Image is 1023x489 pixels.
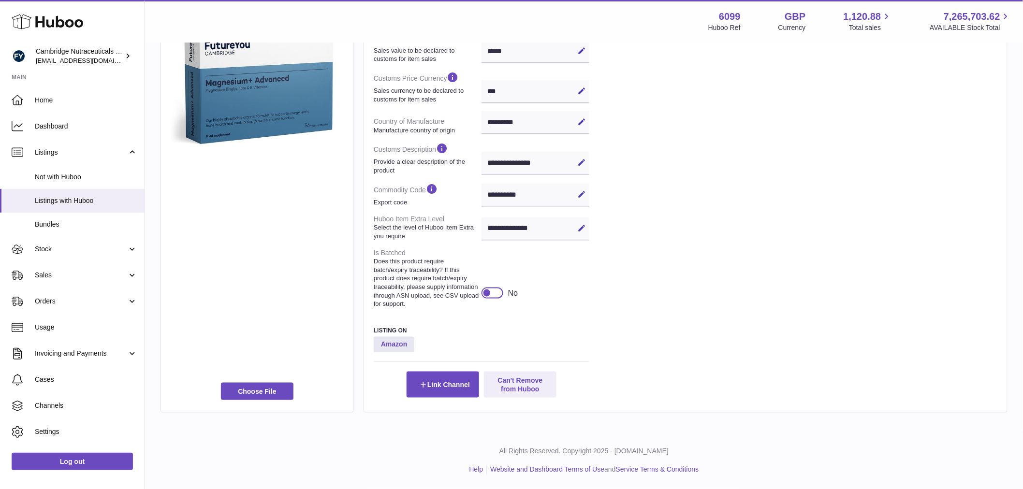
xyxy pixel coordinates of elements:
[944,10,1000,23] span: 7,265,703.62
[930,10,1011,32] a: 7,265,703.62 AVAILABLE Stock Total
[487,465,699,475] li: and
[35,349,127,358] span: Invoicing and Payments
[35,375,137,384] span: Cases
[844,10,892,32] a: 1,120.88 Total sales
[719,10,741,23] strong: 6099
[35,427,137,436] span: Settings
[374,27,482,67] dt: Customs Sales Price
[374,198,479,207] strong: Export code
[374,327,589,334] h3: Listing On
[35,96,137,105] span: Home
[374,179,482,211] dt: Commodity Code
[35,148,127,157] span: Listings
[374,126,479,135] strong: Manufacture country of origin
[35,196,137,205] span: Listings with Huboo
[374,223,479,240] strong: Select the level of Huboo Item Extra you require
[930,23,1011,32] span: AVAILABLE Stock Total
[35,323,137,332] span: Usage
[35,122,137,131] span: Dashboard
[35,401,137,410] span: Channels
[36,57,142,64] span: [EMAIL_ADDRESS][DOMAIN_NAME]
[35,297,127,306] span: Orders
[616,466,699,474] a: Service Terms & Conditions
[221,383,293,400] span: Choose File
[508,288,518,299] div: No
[407,372,479,398] button: Link Channel
[12,453,133,470] a: Log out
[36,47,123,65] div: Cambridge Nutraceuticals Ltd
[35,220,137,229] span: Bundles
[35,173,137,182] span: Not with Huboo
[374,46,479,63] strong: Sales value to be declared to customs for item sales
[849,23,892,32] span: Total sales
[374,337,414,352] strong: Amazon
[374,244,482,312] dt: Is Batched
[374,211,482,244] dt: Huboo Item Extra Level
[844,10,881,23] span: 1,120.88
[374,138,482,178] dt: Customs Description
[778,23,806,32] div: Currency
[35,244,127,254] span: Stock
[785,10,805,23] strong: GBP
[374,86,479,103] strong: Sales currency to be declared to customs for item sales
[153,446,1015,456] p: All Rights Reserved. Copyright 2025 - [DOMAIN_NAME]
[484,372,556,398] button: Can't Remove from Huboo
[374,158,479,174] strong: Provide a clear description of the product
[490,466,604,474] a: Website and Dashboard Terms of Use
[12,49,26,63] img: internalAdmin-6099@internal.huboo.com
[374,257,479,308] strong: Does this product require batch/expiry traceability? If this product does require batch/expiry tr...
[374,67,482,107] dt: Customs Price Currency
[374,113,482,138] dt: Country of Manufacture
[35,271,127,280] span: Sales
[708,23,741,32] div: Huboo Ref
[469,466,483,474] a: Help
